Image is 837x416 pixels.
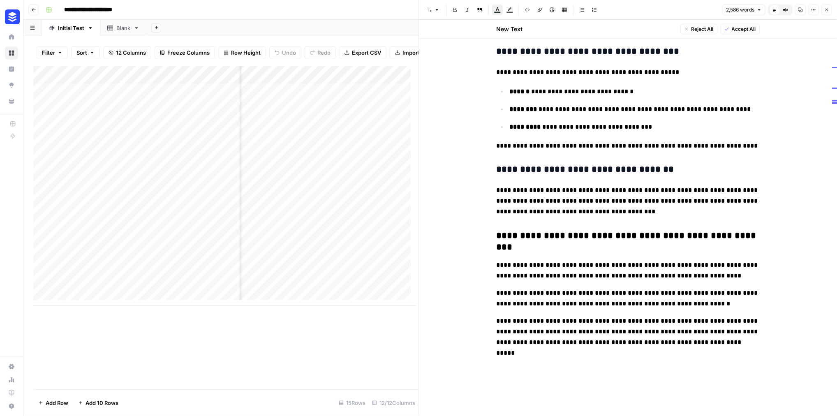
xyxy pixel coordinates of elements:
[71,46,100,59] button: Sort
[5,79,18,92] a: Opportunities
[103,46,151,59] button: 12 Columns
[317,49,331,57] span: Redo
[86,399,118,407] span: Add 10 Rows
[722,5,765,15] button: 2,586 words
[42,20,100,36] a: Initial Test
[691,25,714,33] span: Reject All
[305,46,336,59] button: Redo
[732,25,756,33] span: Accept All
[37,46,68,59] button: Filter
[369,396,418,409] div: 12/12 Columns
[231,49,261,57] span: Row Height
[282,49,296,57] span: Undo
[5,46,18,60] a: Browse
[100,20,146,36] a: Blank
[5,30,18,44] a: Home
[339,46,386,59] button: Export CSV
[352,49,381,57] span: Export CSV
[5,360,18,373] a: Settings
[42,49,55,57] span: Filter
[269,46,301,59] button: Undo
[721,24,760,35] button: Accept All
[155,46,215,59] button: Freeze Columns
[218,46,266,59] button: Row Height
[402,49,432,57] span: Import CSV
[76,49,87,57] span: Sort
[58,24,84,32] div: Initial Test
[497,25,523,33] h2: New Text
[5,400,18,413] button: Help + Support
[5,95,18,108] a: Your Data
[46,399,68,407] span: Add Row
[5,386,18,400] a: Learning Hub
[726,6,754,14] span: 2,586 words
[680,24,717,35] button: Reject All
[5,62,18,76] a: Insights
[33,396,73,409] button: Add Row
[335,396,369,409] div: 15 Rows
[116,49,146,57] span: 12 Columns
[5,9,20,24] img: Buffer Logo
[167,49,210,57] span: Freeze Columns
[73,396,123,409] button: Add 10 Rows
[5,7,18,27] button: Workspace: Buffer
[5,373,18,386] a: Usage
[116,24,130,32] div: Blank
[390,46,437,59] button: Import CSV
